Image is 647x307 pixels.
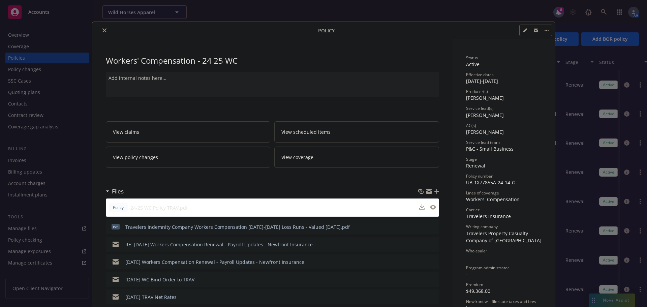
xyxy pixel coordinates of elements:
span: Travelers Insurance [466,213,511,219]
button: preview file [430,276,436,283]
span: 24-25 WC Policy TRAV.pdf [130,204,188,211]
span: - [466,271,468,277]
span: Writing company [466,224,498,229]
span: $49,368.00 [466,288,490,294]
span: Status [466,55,478,61]
span: P&C - Small Business [466,146,514,152]
span: View scheduled items [281,128,331,135]
button: preview file [430,205,436,210]
div: [DATE] - [DATE] [466,72,542,85]
div: Travelers Indemnity Company Workers Compensation [DATE]-[DATE] Loss Runs - Valued [DATE].pdf [125,223,350,231]
span: Carrier [466,207,480,213]
span: Wholesaler [466,248,487,254]
button: download file [420,276,425,283]
span: Active [466,61,480,67]
span: - [466,254,468,260]
div: [DATE] TRAV Net Rates [125,294,177,301]
span: Effective dates [466,72,494,78]
span: UB-1X77855A-24-14-G [466,179,515,186]
div: Workers' Compensation [466,196,542,203]
span: View policy changes [113,154,158,161]
button: download file [420,294,425,301]
span: [PERSON_NAME] [466,95,504,101]
span: Newfront will file state taxes and fees [466,299,536,304]
div: [DATE] WC Bind Order to TRAV [125,276,194,283]
span: Producer(s) [466,89,488,94]
div: Add internal notes here... [109,74,436,82]
button: download file [420,223,425,231]
span: Stage [466,156,477,162]
button: preview file [430,204,436,211]
span: Policy [112,205,125,211]
span: View coverage [281,154,313,161]
span: [PERSON_NAME] [466,129,504,135]
h3: Files [112,187,124,196]
button: download file [420,258,425,266]
div: Workers' Compensation - 24 25 WC [106,55,439,66]
button: preview file [430,241,436,248]
span: Service lead(s) [466,105,494,111]
span: Premium [466,282,483,287]
div: Files [106,187,124,196]
button: preview file [430,294,436,301]
button: close [100,26,109,34]
span: Renewal [466,162,485,169]
a: View claims [106,121,271,143]
span: pdf [112,224,120,229]
span: View claims [113,128,139,135]
button: preview file [430,258,436,266]
a: View policy changes [106,147,271,168]
button: preview file [430,223,436,231]
button: download file [419,204,425,210]
span: Travelers Property Casualty Company of [GEOGRAPHIC_DATA] [466,230,542,244]
a: View scheduled items [274,121,439,143]
span: Lines of coverage [466,190,499,196]
span: Program administrator [466,265,509,271]
span: AC(s) [466,123,476,128]
div: [DATE] Workers Compensation Renewal - Payroll Updates - Newfront Insurance [125,258,304,266]
button: download file [420,241,425,248]
a: View coverage [274,147,439,168]
button: download file [419,204,425,211]
span: [PERSON_NAME] [466,112,504,118]
span: Policy number [466,173,493,179]
div: RE: [DATE] Workers Compensation Renewal - Payroll Updates - Newfront Insurance [125,241,313,248]
span: Policy [318,27,335,34]
span: Service lead team [466,140,500,145]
